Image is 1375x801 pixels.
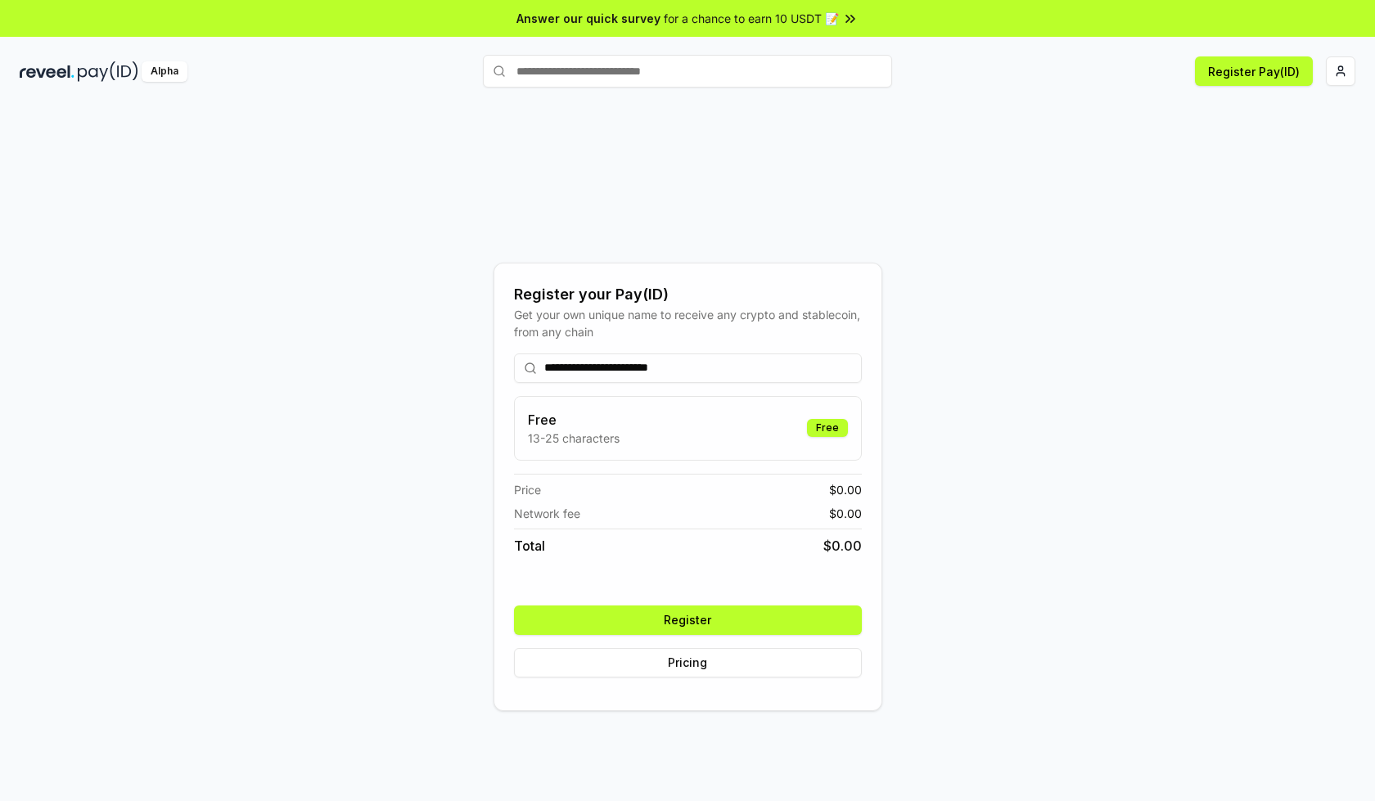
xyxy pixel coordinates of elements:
div: Register your Pay(ID) [514,283,862,306]
button: Pricing [514,648,862,677]
span: Price [514,481,541,498]
button: Register [514,605,862,635]
span: Total [514,536,545,556]
span: Answer our quick survey [516,10,660,27]
img: pay_id [78,61,138,82]
span: for a chance to earn 10 USDT 📝 [664,10,839,27]
div: Free [807,419,848,437]
h3: Free [528,410,620,430]
img: reveel_dark [20,61,74,82]
button: Register Pay(ID) [1195,56,1313,86]
p: 13-25 characters [528,430,620,447]
span: Network fee [514,505,580,522]
span: $ 0.00 [829,481,862,498]
div: Get your own unique name to receive any crypto and stablecoin, from any chain [514,306,862,340]
span: $ 0.00 [829,505,862,522]
div: Alpha [142,61,187,82]
span: $ 0.00 [823,536,862,556]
